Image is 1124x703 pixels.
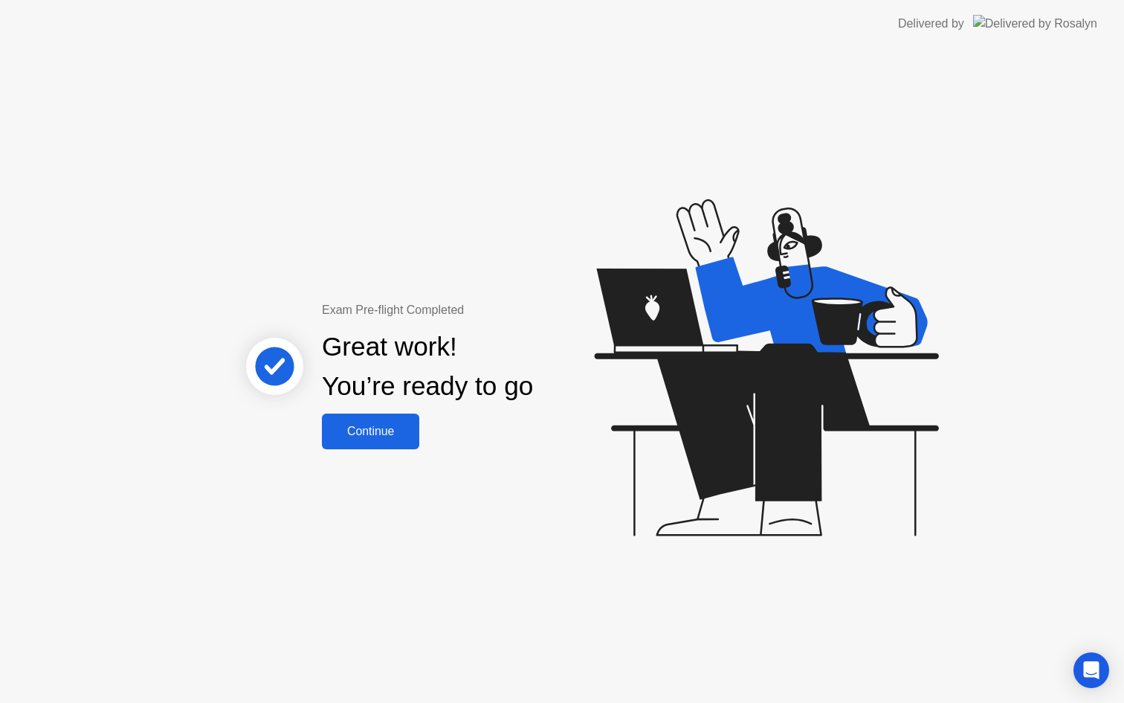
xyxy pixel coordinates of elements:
[973,15,1097,32] img: Delivered by Rosalyn
[322,414,419,449] button: Continue
[322,327,533,406] div: Great work! You’re ready to go
[322,301,629,319] div: Exam Pre-flight Completed
[898,15,964,33] div: Delivered by
[1073,652,1109,688] div: Open Intercom Messenger
[326,425,415,438] div: Continue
